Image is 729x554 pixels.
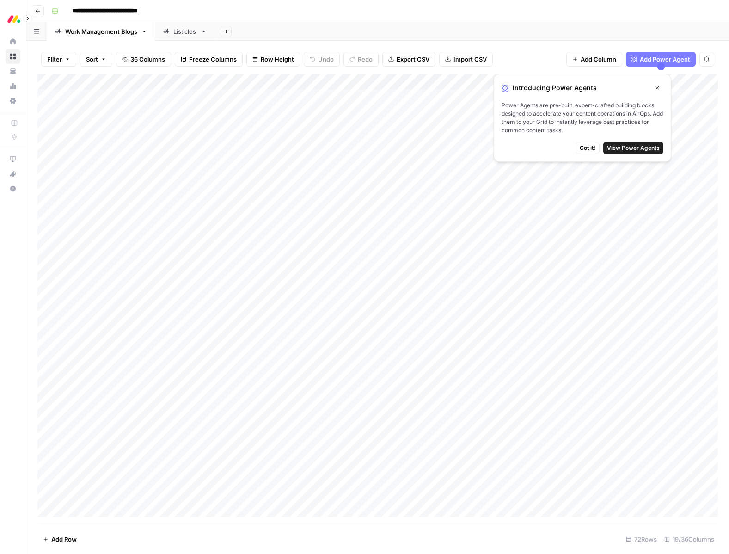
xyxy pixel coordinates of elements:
[640,55,690,64] span: Add Power Agent
[626,52,696,67] button: Add Power Agent
[6,11,22,27] img: Monday.com Logo
[47,22,155,41] a: Work Management Blogs
[304,52,340,67] button: Undo
[661,532,718,547] div: 19/36 Columns
[343,52,379,67] button: Redo
[6,152,20,166] a: AirOps Academy
[6,181,20,196] button: Help + Support
[37,532,82,547] button: Add Row
[439,52,493,67] button: Import CSV
[116,52,171,67] button: 36 Columns
[261,55,294,64] span: Row Height
[502,82,663,94] div: Introducing Power Agents
[580,144,595,152] span: Got it!
[51,535,77,544] span: Add Row
[6,34,20,49] a: Home
[453,55,487,64] span: Import CSV
[6,64,20,79] a: Your Data
[65,27,137,36] div: Work Management Blogs
[576,142,600,154] button: Got it!
[130,55,165,64] span: 36 Columns
[246,52,300,67] button: Row Height
[6,93,20,108] a: Settings
[581,55,616,64] span: Add Column
[173,27,197,36] div: Listicles
[41,52,76,67] button: Filter
[155,22,215,41] a: Listicles
[6,166,20,181] button: What's new?
[189,55,237,64] span: Freeze Columns
[382,52,435,67] button: Export CSV
[607,144,660,152] span: View Power Agents
[6,79,20,93] a: Usage
[6,7,20,31] button: Workspace: Monday.com
[175,52,243,67] button: Freeze Columns
[622,532,661,547] div: 72 Rows
[86,55,98,64] span: Sort
[6,167,20,181] div: What's new?
[6,49,20,64] a: Browse
[80,52,112,67] button: Sort
[502,101,663,135] span: Power Agents are pre-built, expert-crafted building blocks designed to accelerate your content op...
[358,55,373,64] span: Redo
[603,142,663,154] button: View Power Agents
[397,55,429,64] span: Export CSV
[566,52,622,67] button: Add Column
[318,55,334,64] span: Undo
[47,55,62,64] span: Filter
